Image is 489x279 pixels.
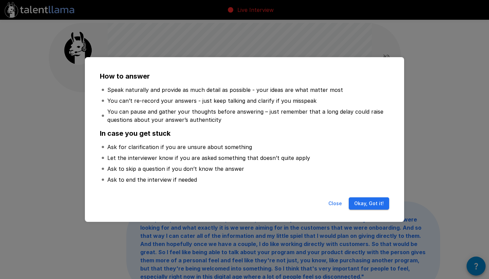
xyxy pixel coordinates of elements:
p: Ask for clarification if you are unsure about something [107,143,252,151]
p: You can pause and gather your thoughts before answering – just remember that a long delay could r... [107,108,388,124]
button: Close [324,197,346,210]
p: Ask to skip a question if you don’t know the answer [107,165,244,173]
p: Speak naturally and provide as much detail as possible - your ideas are what matter most [107,86,343,94]
p: Let the interviewer know if you are asked something that doesn’t quite apply [107,154,310,162]
button: Okay, Got it! [349,197,389,210]
b: In case you get stuck [100,129,170,137]
p: Ask to end the interview if needed [107,176,197,184]
b: How to answer [100,72,150,80]
p: You can’t re-record your answers - just keep talking and clarify if you misspeak [107,97,316,105]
